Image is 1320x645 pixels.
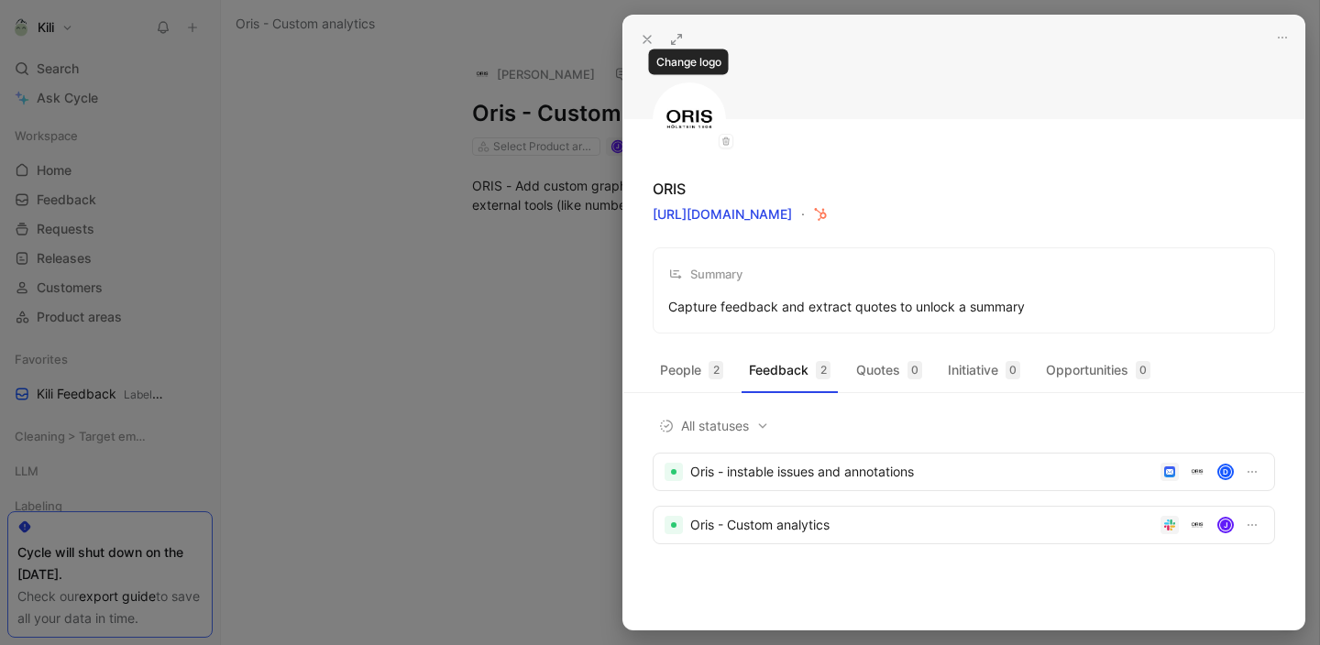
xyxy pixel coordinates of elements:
[653,206,792,222] a: [URL][DOMAIN_NAME]
[1006,361,1020,379] div: 0
[940,355,1028,385] button: Initiative
[653,453,1275,491] a: Oris - instable issues and annotationsD
[653,506,1275,544] a: Oris - Custom analyticsJ
[1136,361,1150,379] div: 0
[816,361,830,379] div: 2
[690,514,1153,536] div: Oris - Custom analytics
[653,178,686,200] div: ORIS
[690,461,1153,483] div: Oris - instable issues and annotations
[907,361,922,379] div: 0
[1188,516,1206,534] img: oris.ch
[668,263,742,285] div: Summary
[653,82,726,156] img: logo
[742,355,838,385] button: Feedback
[849,355,929,385] button: Quotes
[659,415,769,437] span: All statuses
[1188,463,1206,481] img: oris.ch
[1219,519,1232,531] div: J
[1039,355,1158,385] button: Opportunities
[1219,465,1232,478] div: D
[653,414,775,438] button: All statuses
[668,296,1025,318] div: Capture feedback and extract quotes to unlock a summary
[653,355,731,385] button: People
[709,361,723,379] div: 2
